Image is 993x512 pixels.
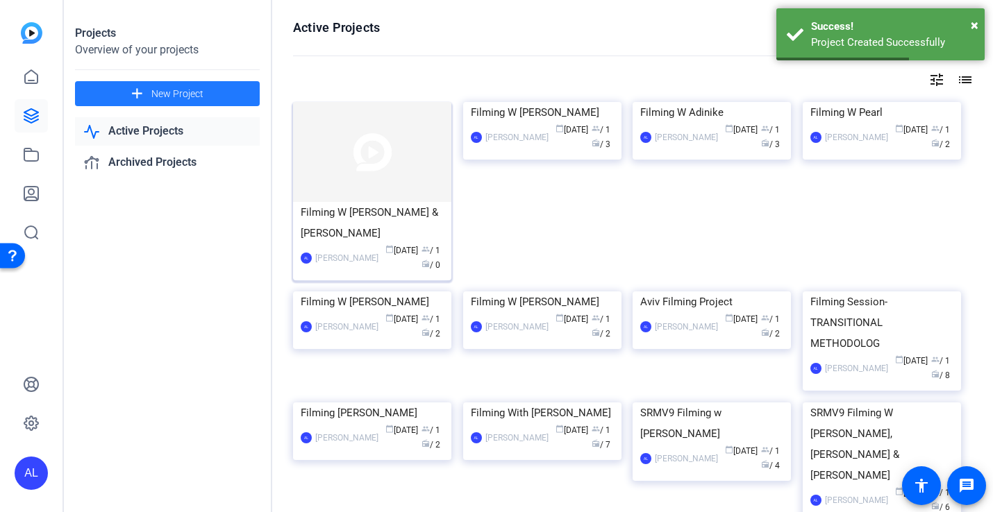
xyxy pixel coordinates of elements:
span: / 2 [592,329,610,339]
span: calendar_today [725,314,733,322]
span: / 1 [422,425,440,435]
span: calendar_today [895,355,903,364]
span: / 8 [931,370,950,380]
span: [DATE] [725,314,758,324]
span: / 1 [592,314,610,324]
div: [PERSON_NAME] [655,452,718,466]
span: New Project [151,87,203,101]
span: [DATE] [895,488,928,497]
span: calendar_today [385,425,394,433]
div: Project Created Successfully [811,35,974,51]
span: group [592,314,600,322]
span: group [931,124,940,133]
div: SRMV9 Filming w [PERSON_NAME] [640,402,783,444]
span: calendar_today [725,445,733,454]
div: Success! [811,19,974,35]
span: [DATE] [895,356,928,366]
div: Filming W [PERSON_NAME] [471,102,614,123]
span: [DATE] [385,425,418,435]
div: [PERSON_NAME] [655,130,718,144]
span: / 0 [422,260,440,270]
span: / 1 [592,425,610,435]
span: / 7 [592,440,610,450]
div: SRMV9 Filming W [PERSON_NAME], [PERSON_NAME] & [PERSON_NAME] [810,402,953,486]
div: Aviv Filming Project [640,291,783,312]
span: group [931,355,940,364]
span: radio [422,328,430,336]
div: [PERSON_NAME] [485,431,549,445]
div: AL [471,132,482,143]
div: [PERSON_NAME] [825,493,888,507]
span: / 2 [761,329,780,339]
span: [DATE] [725,125,758,135]
span: group [592,425,600,433]
span: calendar_today [556,314,564,322]
span: radio [931,502,940,510]
span: radio [931,370,940,378]
span: [DATE] [895,125,928,135]
span: / 6 [931,502,950,512]
mat-icon: list [956,71,972,88]
div: AL [471,432,482,443]
span: [DATE] [385,246,418,255]
div: Filming W [PERSON_NAME] [301,291,444,312]
span: calendar_today [895,487,903,495]
div: Projects [75,25,260,42]
span: radio [761,139,769,147]
div: [PERSON_NAME] [825,130,888,144]
div: Filming W [PERSON_NAME] [471,291,614,312]
button: New Project [75,81,260,106]
span: / 3 [761,139,780,149]
div: AL [640,321,651,332]
div: [PERSON_NAME] [825,361,888,375]
span: / 1 [422,246,440,255]
span: / 1 [931,356,950,366]
img: blue-gradient.svg [21,22,42,44]
span: radio [592,439,600,447]
span: group [422,314,430,322]
span: calendar_today [556,124,564,133]
mat-icon: add [128,85,146,103]
mat-icon: message [958,477,975,494]
span: [DATE] [556,125,588,135]
span: radio [422,439,430,447]
span: radio [761,328,769,336]
span: / 2 [931,139,950,149]
span: radio [592,139,600,147]
div: Filming W Adinike [640,102,783,123]
a: Archived Projects [75,148,260,177]
div: Filming Session- TRANSITIONAL METHODOLOG [810,291,953,354]
span: / 1 [761,446,780,456]
div: AL [301,432,312,443]
div: AL [810,132,821,143]
span: / 1 [592,125,610,135]
div: AL [810,363,821,374]
div: Filming W [PERSON_NAME] & [PERSON_NAME] [301,202,444,244]
span: × [971,17,978,33]
span: [DATE] [725,446,758,456]
div: Overview of your projects [75,42,260,58]
span: radio [422,259,430,268]
span: calendar_today [385,245,394,253]
a: Active Projects [75,117,260,146]
span: radio [761,460,769,468]
div: Filming W Pearl [810,102,953,123]
span: group [761,445,769,454]
span: / 3 [592,139,610,149]
span: / 1 [422,314,440,324]
div: [PERSON_NAME] [485,320,549,334]
span: group [761,314,769,322]
span: / 4 [761,461,780,470]
mat-icon: accessibility [913,477,930,494]
span: group [422,245,430,253]
div: AL [301,253,312,264]
span: calendar_today [385,314,394,322]
mat-icon: tune [928,71,945,88]
span: calendar_today [895,124,903,133]
div: AL [640,453,651,464]
span: group [761,124,769,133]
span: / 2 [422,329,440,339]
span: / 2 [422,440,440,450]
span: [DATE] [556,425,588,435]
span: [DATE] [556,314,588,324]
